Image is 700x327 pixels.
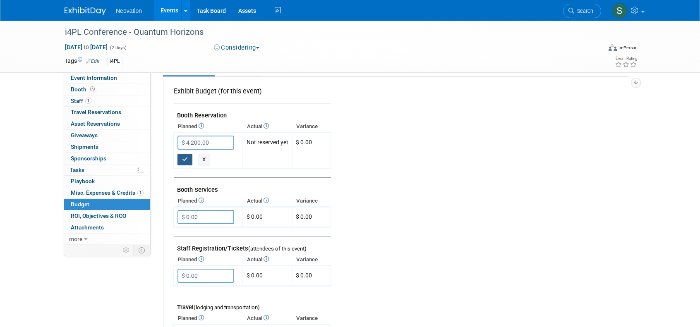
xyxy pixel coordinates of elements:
a: Booth [64,84,150,95]
span: Travel Reservations [71,109,121,115]
span: Booth not reserved yet [89,86,96,92]
a: Budget [64,199,150,210]
a: Search [563,4,601,18]
span: Booth [71,86,96,93]
span: Attachments [71,224,104,231]
div: i4PL Conference - Quantum Horizons [62,25,589,40]
span: (lodging and transportation) [194,304,260,310]
td: $ 0.00 [243,266,292,286]
a: Asset Reservations [64,118,150,129]
button: X [198,154,211,165]
span: ROI, Objectives & ROO [71,212,126,219]
a: Event Information [64,72,150,84]
span: $ 0.00 [296,213,312,220]
th: Variance [292,313,331,324]
a: more [64,234,150,245]
span: 1 [137,190,144,196]
td: Personalize Event Tab Strip [119,245,134,255]
td: Travel [174,295,331,313]
a: Staff1 [64,95,150,107]
span: Sponsorships [71,155,106,162]
th: Actual [243,121,292,132]
span: more [69,236,82,242]
span: [DATE] [DATE] [65,43,108,51]
th: Planned [174,313,243,324]
span: $ 0.00 [296,272,312,279]
span: $ 0.00 [296,139,312,146]
span: Asset Reservations [71,120,120,127]
a: Playbook [64,176,150,187]
td: Not reserved yet [243,133,292,169]
a: Attachments [64,222,150,233]
span: to [82,44,90,50]
a: Travel Reservations [64,107,150,118]
div: i4PL [107,57,122,66]
img: Susan Hurrell [612,3,628,19]
button: Considering [211,43,263,52]
a: Edit [86,58,100,64]
div: Exhibit Budget (for this event) [174,87,328,100]
td: Booth Reservation [174,103,331,121]
div: Event Rating [615,57,637,61]
span: Event Information [71,74,117,81]
span: Search [574,8,593,14]
a: Misc. Expenses & Credits1 [64,187,150,198]
th: Variance [292,195,331,207]
th: Planned [174,121,243,132]
td: Toggle Event Tabs [134,245,151,255]
a: Tasks [64,165,150,176]
td: Booth Services [174,178,331,196]
th: Planned [174,195,243,207]
span: 1 [85,98,91,104]
span: (2 days) [109,45,127,50]
th: Actual [243,195,292,207]
th: Actual [243,313,292,324]
span: Staff [71,98,91,104]
th: Variance [292,254,331,265]
div: Event Format [552,43,638,55]
th: Variance [292,121,331,132]
span: Shipments [71,143,98,150]
span: Misc. Expenses & Credits [71,189,144,196]
a: ROI, Objectives & ROO [64,210,150,222]
img: Format-Inperson.png [609,44,617,51]
td: Staff Registration/Tickets [174,236,331,254]
th: Planned [174,254,243,265]
span: (attendees of this event) [248,246,307,252]
img: ExhibitDay [65,7,106,15]
th: Actual [243,254,292,265]
a: Sponsorships [64,153,150,164]
div: In-Person [618,45,638,51]
span: Giveaways [71,132,98,138]
span: Tasks [70,167,84,173]
span: Budget [71,201,89,208]
td: Tags [65,57,100,66]
span: Neovation [116,7,142,14]
a: Shipments [64,141,150,153]
td: $ 0.00 [243,207,292,227]
a: Giveaways [64,130,150,141]
span: Playbook [71,178,95,184]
